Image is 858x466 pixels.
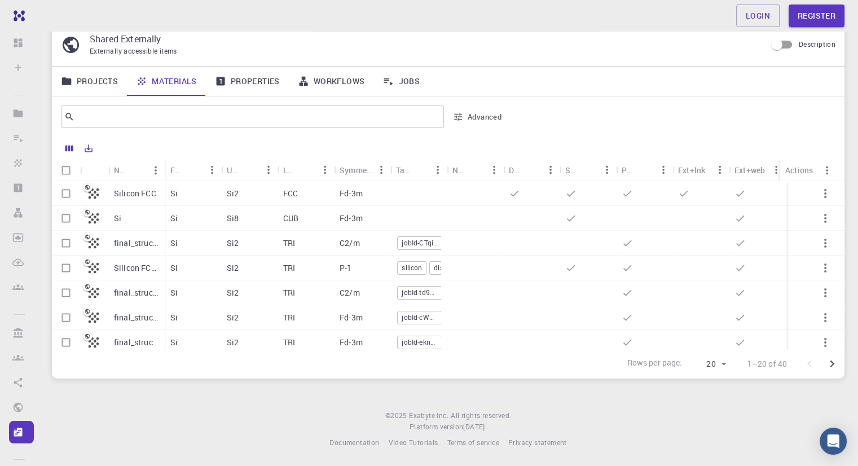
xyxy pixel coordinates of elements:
button: Menu [598,161,616,179]
div: - [785,280,842,305]
p: TRI [283,312,295,323]
div: Symmetry [334,159,390,181]
a: Terms of service [447,437,499,449]
p: Si8 [227,213,239,224]
p: CUB [283,213,298,224]
div: Shared [560,159,616,181]
span: Privacy statement [508,438,567,447]
div: Symmetry [340,159,372,181]
p: C2/m [340,238,360,249]
span: Video Tutorials [388,438,438,447]
p: TRI [283,337,295,348]
span: Platform version [410,421,463,433]
button: Menu [372,161,390,179]
button: Sort [636,161,654,179]
p: C2/m [340,287,360,298]
p: TRI [283,262,295,274]
button: Sort [241,161,259,179]
p: Shared Externally [90,32,757,46]
p: final_structure [114,337,159,348]
button: Sort [129,161,147,179]
p: P-1 [340,262,351,274]
span: Documentation [329,438,379,447]
p: Fd-3m [340,213,363,224]
img: logo [9,10,25,21]
button: Menu [316,161,334,179]
button: Menu [147,161,165,179]
div: Formula [170,159,185,181]
div: Tags [390,159,447,181]
a: Jobs [373,67,429,96]
div: Unit Cell Formula [221,159,278,181]
p: final_structure [114,287,159,298]
button: Menu [203,161,221,179]
div: Non-periodic [447,159,503,181]
a: Workflows [289,67,374,96]
div: Open Intercom Messenger [820,428,847,455]
span: [DATE] . [463,422,487,431]
p: 1–20 of 40 [747,358,787,370]
p: Si2 [227,337,239,348]
button: Menu [485,161,503,179]
p: Rows per page: [627,357,682,370]
p: Si [170,238,178,249]
button: Menu [542,161,560,179]
span: Exabyte Inc. [409,411,448,420]
button: Menu [259,161,278,179]
p: Si [170,337,178,348]
div: Ext+web [729,159,785,181]
div: Lattice [283,159,298,181]
button: Columns [60,139,79,157]
a: Documentation [329,437,379,449]
div: Tags [396,159,411,181]
p: Si [170,188,178,199]
div: 20 [687,356,729,372]
div: Shared [565,159,580,181]
p: TRI [283,287,295,298]
span: © 2025 [385,410,409,421]
button: Menu [818,161,836,179]
a: Video Tutorials [388,437,438,449]
p: Si [170,262,178,274]
button: Sort [580,161,598,179]
button: Advanced [448,108,507,126]
p: TRI [283,238,295,249]
span: silicon [398,263,426,272]
p: Si2 [227,238,239,249]
div: Formula [165,159,221,181]
div: Public [616,159,672,181]
a: Projects [52,67,127,96]
div: Unit Cell Formula [227,159,241,181]
span: All rights reserved. [451,410,511,421]
div: Ext+lnk [678,159,705,181]
p: Fd-3m [340,312,363,323]
button: Sort [298,161,316,179]
p: Si [170,213,178,224]
div: Non-periodic [452,159,467,181]
p: Si [170,287,178,298]
a: Materials [127,67,206,96]
p: Fd-3m [340,337,363,348]
button: Export [79,139,98,157]
span: distorted [430,263,465,272]
p: Silicon FCC [114,188,156,199]
p: final_structure [114,312,159,323]
div: Actions [785,159,813,181]
button: Sort [467,161,485,179]
p: FCC [283,188,298,199]
a: Exabyte Inc. [409,410,448,421]
div: Name [108,159,165,181]
p: final_structure [114,238,159,249]
div: - [785,181,842,206]
p: Si2 [227,262,239,274]
p: Si2 [227,188,239,199]
span: jobId-cWWSqH6FkbwEdQods [398,313,442,322]
a: [DATE]. [463,421,487,433]
p: Silicon FCC (distorted lattice) [114,262,159,274]
a: Register [789,5,844,27]
button: Menu [654,161,672,179]
a: Properties [206,67,289,96]
span: Externally accessible items [90,46,177,55]
div: Name [114,159,129,181]
div: Actions [780,159,836,181]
